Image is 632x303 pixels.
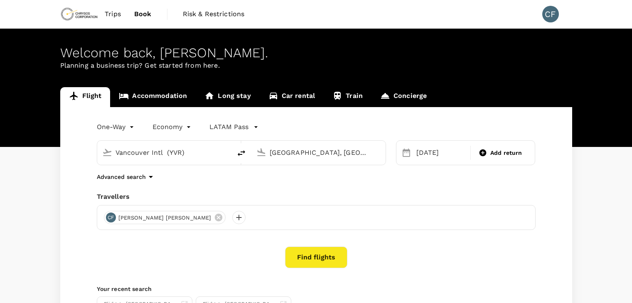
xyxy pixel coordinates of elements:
button: delete [231,143,251,163]
span: Risk & Restrictions [183,9,245,19]
a: Flight [60,87,111,107]
button: Find flights [285,247,347,268]
a: Accommodation [110,87,196,107]
div: One-Way [97,120,136,134]
a: Long stay [196,87,259,107]
div: Travellers [97,192,536,202]
div: CF [106,213,116,222]
img: Chrysos Corporation [60,5,98,23]
a: Car rental [260,87,324,107]
span: Book [134,9,152,19]
p: Your recent search [97,285,536,293]
div: Welcome back , [PERSON_NAME] . [60,45,572,61]
button: Open [226,151,227,153]
span: Trips [105,9,121,19]
p: Planning a business trip? Get started from here. [60,61,572,71]
button: LATAM Pass [209,122,258,132]
p: LATAM Pass [209,122,248,132]
div: Economy [152,120,193,134]
input: Depart from [116,146,214,159]
button: Advanced search [97,172,156,182]
a: Train [324,87,371,107]
div: [DATE] [413,144,469,161]
p: Advanced search [97,173,146,181]
input: Going to [270,146,368,159]
div: CF [542,6,559,22]
button: Open [380,151,381,153]
span: [PERSON_NAME] [PERSON_NAME] [113,214,216,222]
a: Concierge [371,87,435,107]
span: Add return [490,149,522,157]
div: CF[PERSON_NAME] [PERSON_NAME] [104,211,226,224]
